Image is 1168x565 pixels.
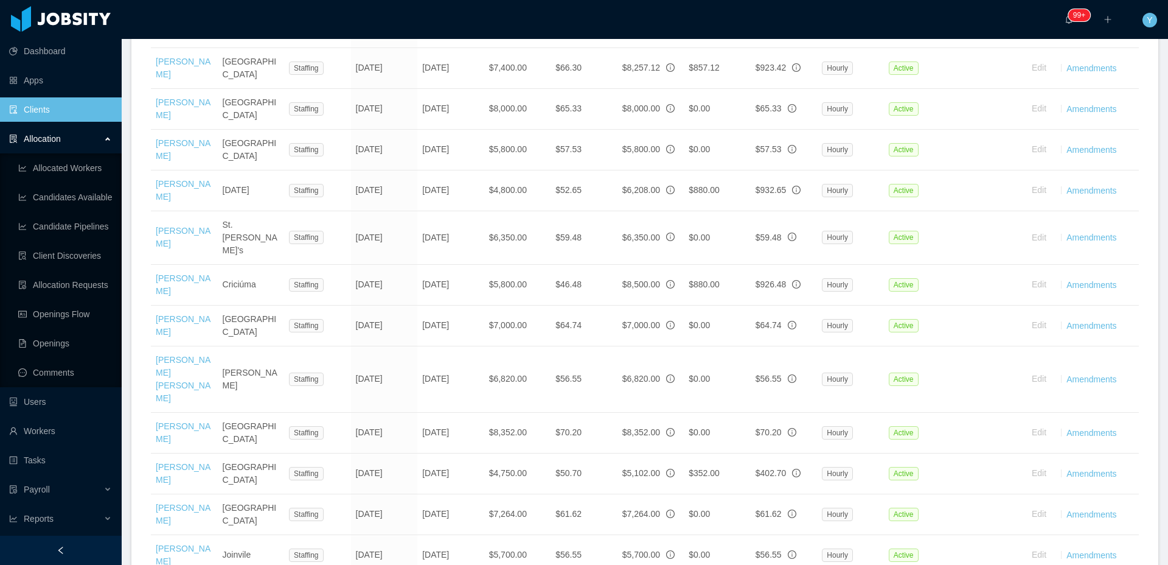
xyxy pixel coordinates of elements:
a: [PERSON_NAME] [156,421,210,444]
a: [PERSON_NAME] [156,226,210,248]
span: Hourly [822,426,853,440]
a: icon: userWorkers [9,419,112,443]
a: icon: line-chartAllocated Workers [18,156,112,180]
td: [DATE] [351,494,418,535]
a: [PERSON_NAME] [156,273,210,296]
td: [GEOGRAPHIC_DATA] [218,306,285,346]
td: [DATE] [351,130,418,170]
span: info-circle [788,321,796,329]
i: icon: file-protect [9,485,18,494]
td: [GEOGRAPHIC_DATA] [218,48,285,89]
td: $56.55 [551,346,617,413]
span: Hourly [822,373,853,386]
i: icon: bell [1065,15,1073,24]
span: $880.00 [689,279,720,289]
td: [GEOGRAPHIC_DATA] [218,454,285,494]
td: [DATE] [417,306,484,346]
span: $61.62 [756,509,782,519]
a: icon: pie-chartDashboard [9,39,112,63]
span: $923.42 [756,63,787,72]
span: Active [889,278,919,292]
span: info-circle [788,233,796,241]
span: Hourly [822,184,853,197]
span: Staffing [289,426,323,440]
a: icon: robotUsers [9,390,112,414]
a: [PERSON_NAME] [156,179,210,202]
span: info-circle [666,233,675,241]
button: Edit [1022,99,1056,119]
td: [DATE] [218,170,285,211]
td: [DATE] [417,211,484,265]
a: Amendments [1066,550,1116,560]
button: Edit [1022,370,1056,389]
td: [DATE] [351,265,418,306]
a: Amendments [1066,104,1116,113]
td: [DATE] [417,413,484,454]
span: info-circle [666,469,675,477]
span: Staffing [289,467,323,480]
span: $6,350.00 [622,233,660,242]
a: [PERSON_NAME] [PERSON_NAME] [156,355,210,403]
span: Active [889,102,919,116]
span: info-circle [666,145,675,153]
a: Amendments [1066,374,1116,384]
span: Active [889,373,919,386]
sup: 448 [1068,9,1090,21]
span: info-circle [666,428,675,437]
td: [DATE] [417,454,484,494]
a: Amendments [1066,427,1116,437]
i: icon: plus [1104,15,1112,24]
span: $57.53 [756,144,782,154]
a: icon: file-searchClient Discoveries [18,244,112,268]
a: icon: file-doneAllocation Requests [18,273,112,297]
span: Reports [24,514,54,524]
span: $6,208.00 [622,185,660,195]
span: $5,102.00 [622,468,660,478]
span: info-circle [788,145,796,153]
span: Staffing [289,319,323,332]
span: $352.00 [689,468,720,478]
span: Staffing [289,184,323,197]
span: $932.65 [756,185,787,195]
span: Active [889,426,919,440]
span: $6,820.00 [622,374,660,384]
span: $0.00 [689,427,710,437]
td: $7,400.00 [484,48,551,89]
span: Active [889,184,919,197]
td: [DATE] [351,89,418,130]
td: Criciúma [218,265,285,306]
i: icon: solution [9,135,18,143]
span: $5,800.00 [622,144,660,154]
td: $64.74 [551,306,617,346]
a: Amendments [1066,468,1116,478]
span: Staffing [289,102,323,116]
span: Active [889,319,919,332]
span: $0.00 [689,104,710,113]
td: $65.33 [551,89,617,130]
a: Amendments [1066,63,1116,72]
span: $70.20 [756,427,782,437]
span: Allocation [24,134,61,144]
span: $0.00 [689,144,710,154]
span: Y [1147,13,1152,27]
td: $7,000.00 [484,306,551,346]
span: $59.48 [756,233,782,242]
button: Edit [1022,275,1056,295]
span: Staffing [289,508,323,521]
span: $0.00 [689,374,710,384]
td: $70.20 [551,413,617,454]
span: $5,700.00 [622,550,660,560]
a: Amendments [1066,185,1116,195]
span: Hourly [822,278,853,292]
td: $4,750.00 [484,454,551,494]
td: [DATE] [351,454,418,494]
span: info-circle [666,550,675,559]
span: Staffing [289,143,323,156]
span: Active [889,508,919,521]
a: [PERSON_NAME] [156,314,210,337]
span: Hourly [822,319,853,332]
span: $8,257.12 [622,63,660,72]
span: info-circle [666,63,675,72]
span: Hourly [822,143,853,156]
td: $66.30 [551,48,617,89]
